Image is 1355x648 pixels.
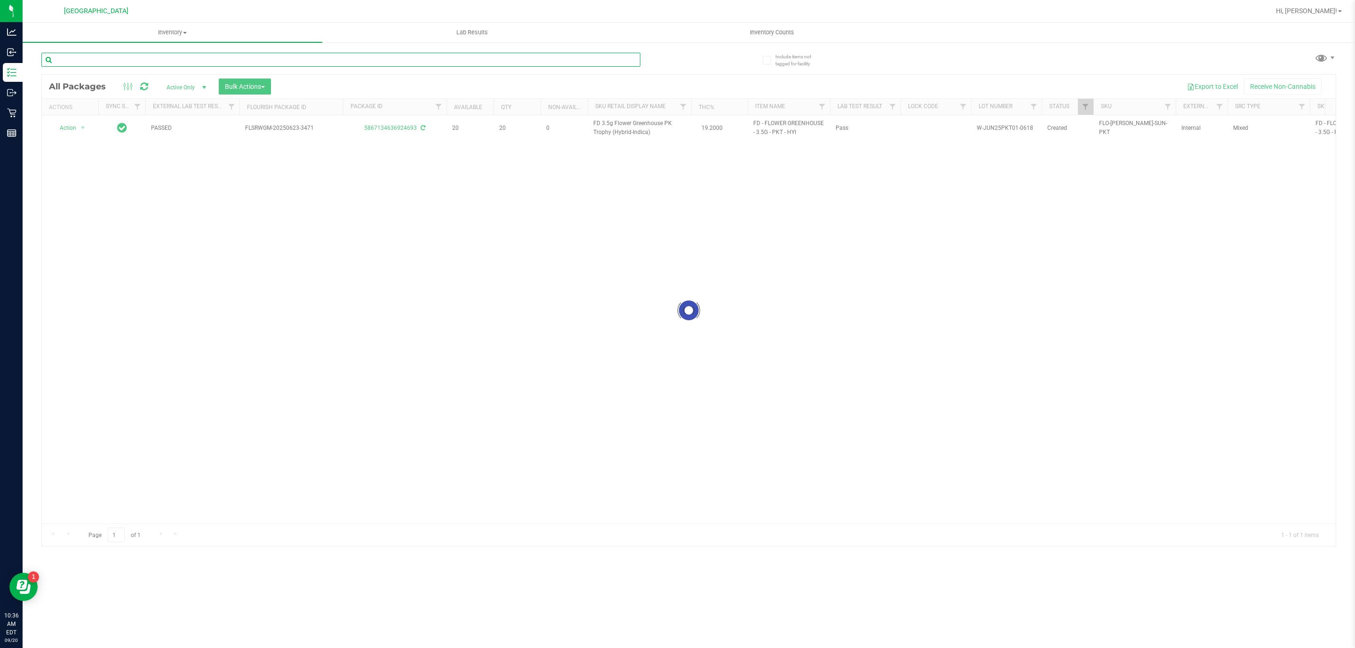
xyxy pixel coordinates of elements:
inline-svg: Analytics [7,27,16,37]
span: Include items not tagged for facility [775,53,822,67]
inline-svg: Outbound [7,88,16,97]
span: Inventory Counts [737,28,807,37]
span: Lab Results [444,28,501,37]
span: Inventory [23,28,322,37]
inline-svg: Retail [7,108,16,118]
p: 09/20 [4,637,18,644]
span: Hi, [PERSON_NAME]! [1276,7,1337,15]
iframe: Resource center [9,573,38,601]
span: [GEOGRAPHIC_DATA] [64,7,128,15]
inline-svg: Inventory [7,68,16,77]
iframe: Resource center unread badge [28,571,39,583]
input: Search Package ID, Item Name, SKU, Lot or Part Number... [41,53,640,67]
p: 10:36 AM EDT [4,611,18,637]
inline-svg: Inbound [7,47,16,57]
a: Inventory [23,23,322,42]
inline-svg: Reports [7,128,16,138]
a: Lab Results [322,23,622,42]
a: Inventory Counts [622,23,922,42]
